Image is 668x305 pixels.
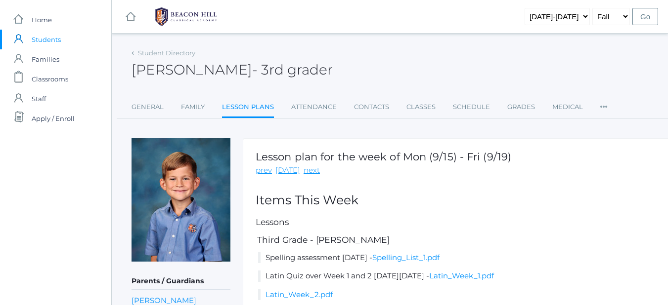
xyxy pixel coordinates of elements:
span: Classrooms [32,69,68,89]
h1: Lesson plan for the week of Mon (9/15) - Fri (9/19) [256,151,511,162]
a: General [132,97,164,117]
a: prev [256,165,272,176]
a: Spelling_List_1.pdf [372,253,440,262]
span: Students [32,30,61,49]
a: Classes [406,97,436,117]
a: Student Directory [138,49,195,57]
a: next [304,165,320,176]
a: [DATE] [275,165,300,176]
span: Families [32,49,59,69]
h2: [PERSON_NAME] [132,62,333,77]
a: Schedule [453,97,490,117]
a: Medical [552,97,583,117]
span: Apply / Enroll [32,109,75,128]
img: BHCALogos-05-308ed15e86a5a0abce9b8dd61676a3503ac9727e845dece92d48e8588c001991.png [149,4,223,29]
span: - 3rd grader [252,61,333,78]
a: Attendance [291,97,337,117]
a: Latin_Week_1.pdf [429,271,494,280]
span: Staff [32,89,46,109]
a: Grades [507,97,535,117]
a: Family [181,97,205,117]
input: Go [632,8,658,25]
img: Dustin Laubacher [132,138,230,262]
span: Home [32,10,52,30]
a: Latin_Week_2.pdf [266,290,333,299]
a: Contacts [354,97,389,117]
h5: Parents / Guardians [132,273,230,290]
a: Lesson Plans [222,97,274,118]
